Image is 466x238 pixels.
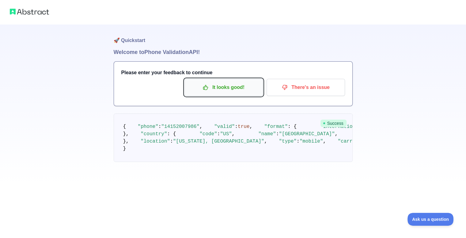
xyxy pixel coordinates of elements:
span: : { [288,124,297,129]
span: "US" [220,131,232,137]
span: "country" [141,131,167,137]
span: , [232,131,235,137]
span: , [249,124,252,129]
span: "[US_STATE], [GEOGRAPHIC_DATA]" [173,139,264,144]
span: : [276,131,279,137]
button: It looks good! [184,79,263,96]
iframe: Toggle Customer Support [407,213,454,226]
span: "valid" [214,124,235,129]
span: : [297,139,300,144]
h1: 🚀 Quickstart [114,25,353,48]
span: "code" [199,131,217,137]
span: "type" [279,139,297,144]
span: true [238,124,249,129]
span: : [217,131,220,137]
span: "14152007986" [161,124,199,129]
p: There's an issue [271,82,340,93]
span: "name" [258,131,276,137]
span: "phone" [138,124,158,129]
h1: Welcome to Phone Validation API! [114,48,353,56]
img: Abstract logo [10,7,49,16]
span: "carrier" [338,139,364,144]
span: "format" [264,124,288,129]
button: There's an issue [267,79,345,96]
span: { [123,124,126,129]
span: : [170,139,173,144]
p: It looks good! [189,82,258,93]
span: "international" [320,124,364,129]
span: "mobile" [300,139,323,144]
span: : [158,124,161,129]
span: "location" [141,139,170,144]
span: , [335,131,338,137]
span: : { [167,131,176,137]
h3: Please enter your feedback to continue [121,69,345,76]
span: , [264,139,267,144]
span: , [323,139,326,144]
span: Success [320,120,347,127]
span: : [235,124,238,129]
span: , [199,124,203,129]
span: "[GEOGRAPHIC_DATA]" [279,131,335,137]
